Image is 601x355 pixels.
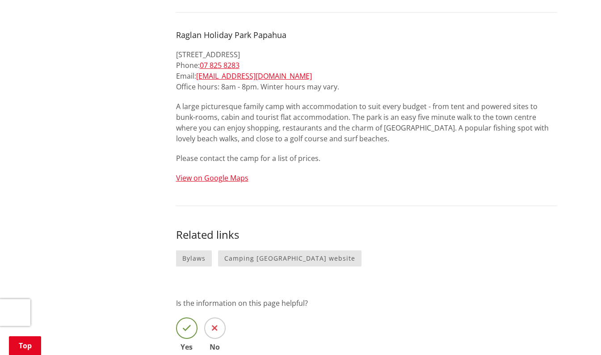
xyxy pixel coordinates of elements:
[218,250,361,267] a: Camping [GEOGRAPHIC_DATA] website
[176,49,557,92] p: [STREET_ADDRESS] Phone: Email: Office hours: 8am - 8pm. Winter hours may vary.
[176,298,557,309] p: Is the information on this page helpful?
[560,317,592,350] iframe: Messenger Launcher
[176,343,198,351] span: Yes
[204,343,226,351] span: No
[196,71,312,81] a: [EMAIL_ADDRESS][DOMAIN_NAME]
[200,60,240,70] a: 07 825 8283
[176,30,557,40] h4: Raglan Holiday Park Papahua
[176,173,248,183] a: View on Google Maps
[176,228,557,241] h3: Related links
[176,153,557,164] p: Please contact the camp for a list of prices.
[9,336,41,355] a: Top
[176,250,212,267] a: Bylaws
[176,101,557,144] p: A large picturesque family camp with accommodation to suit every budget - from tent and powered s...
